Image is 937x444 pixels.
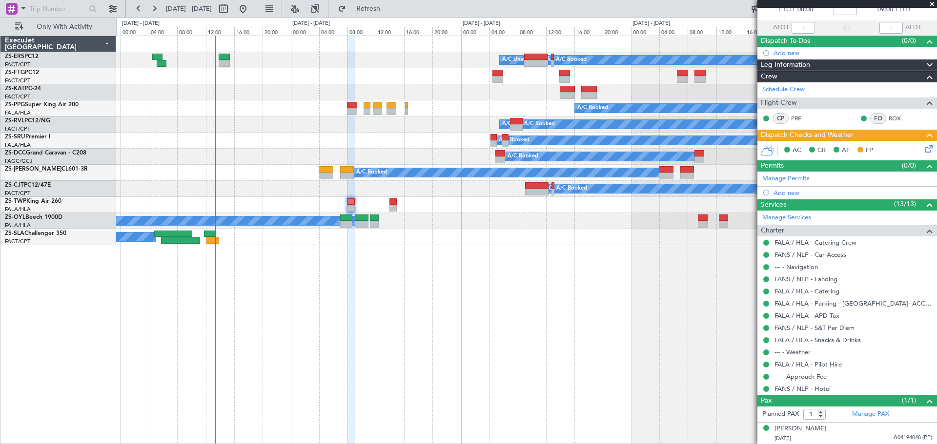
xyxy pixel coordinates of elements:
a: FANS / NLP - Car Access [774,251,846,259]
div: A/C Unavailable [502,53,543,67]
span: ZS-CJT [5,182,24,188]
div: 16:00 [234,27,263,36]
span: ELDT [896,5,911,15]
span: CR [817,146,826,155]
span: (0/0) [902,36,916,46]
a: ZS-CJTPC12/47E [5,182,51,188]
a: FALA / HLA - Snacks & Drinks [774,336,861,344]
a: FALA/HLA [5,222,31,229]
div: 04:00 [489,27,518,36]
span: Charter [761,225,784,236]
a: FALA/HLA [5,109,31,116]
a: FACT/CPT [5,238,30,245]
a: PRF [791,114,813,123]
a: --- - Navigation [774,263,818,271]
span: ZS-OYL [5,214,25,220]
a: ZS-RVLPC12/NG [5,118,50,124]
span: ZS-SLA [5,231,24,236]
input: --:-- [792,22,815,34]
div: 16:00 [404,27,432,36]
span: FP [866,146,873,155]
input: Trip Number [30,1,86,16]
div: 00:00 [631,27,659,36]
div: FO [870,113,886,124]
span: Refresh [348,5,389,12]
span: 09:00 [877,5,893,15]
div: 00:00 [291,27,319,36]
a: ZS-DCCGrand Caravan - C208 [5,150,86,156]
a: FACT/CPT [5,93,30,100]
a: Manage Services [762,213,811,223]
a: Manage Permits [762,174,810,184]
div: A/C Booked [577,101,608,116]
a: FALA/HLA [5,141,31,149]
span: [DATE] - [DATE] [166,4,212,13]
label: Planned PAX [762,409,799,419]
div: 08:00 [347,27,376,36]
span: Dispatch Checks and Weather [761,130,854,141]
div: A/C Booked [508,149,538,164]
a: FACT/CPT [5,190,30,197]
button: Only With Activity [11,19,106,35]
div: [DATE] - [DATE] [632,19,670,28]
span: ZS-DCC [5,150,26,156]
a: --- - Approach Fee [774,372,827,381]
a: FACT/CPT [5,125,30,133]
div: [PERSON_NAME] [774,424,826,434]
div: 12:00 [376,27,404,36]
a: FACT/CPT [5,77,30,84]
div: 12:00 [546,27,574,36]
div: A/C Unavailable [502,117,543,132]
span: Flight Crew [761,97,797,109]
a: FANS / NLP - S&T Per Diem [774,324,855,332]
a: FALA / HLA - Parking - [GEOGRAPHIC_DATA]- ACC # 1800 [774,299,932,308]
a: ZS-OYLBeech 1900D [5,214,62,220]
a: FALA/HLA [5,206,31,213]
div: A/C Booked [524,117,555,132]
a: FANS / NLP - Landing [774,275,837,283]
div: Add new [774,49,932,57]
span: A04194048 (PP) [894,434,932,442]
div: 00:00 [461,27,489,36]
a: FALA / HLA - Catering [774,287,839,295]
a: FAGC/GCJ [5,157,32,165]
a: ZS-FTGPC12 [5,70,39,76]
a: ZS-SRUPremier I [5,134,50,140]
span: [DATE] [774,435,791,442]
div: [DATE] - [DATE] [292,19,330,28]
div: 16:00 [745,27,773,36]
a: ZS-[PERSON_NAME]CL601-3R [5,166,88,172]
a: FALA / HLA - APD Tax [774,311,839,320]
span: AF [842,146,850,155]
a: ZS-SLAChallenger 350 [5,231,66,236]
span: ALDT [905,23,921,33]
span: ZS-KAT [5,86,25,92]
a: ZS-KATPC-24 [5,86,41,92]
div: 20:00 [603,27,631,36]
span: ZS-ERS [5,54,24,59]
a: Manage PAX [852,409,889,419]
div: [DATE] - [DATE] [122,19,160,28]
div: 08:00 [518,27,546,36]
div: A/C Booked [499,133,530,148]
span: ZS-[PERSON_NAME] [5,166,61,172]
span: Only With Activity [25,23,103,30]
a: FACT/CPT [5,61,30,68]
span: 08:00 [797,5,813,15]
div: Add new [774,189,932,197]
div: 20:00 [263,27,291,36]
div: 04:00 [319,27,347,36]
a: --- - Weather [774,348,811,356]
span: ZS-SRU [5,134,25,140]
span: ATOT [773,23,789,33]
div: 20:00 [432,27,461,36]
div: A/C Booked [356,165,387,180]
span: ZS-TWP [5,198,26,204]
div: 04:00 [149,27,177,36]
div: [DATE] - [DATE] [463,19,500,28]
span: Services [761,199,786,211]
span: Permits [761,160,784,172]
span: Leg Information [761,59,810,71]
div: A/C Booked [556,181,587,196]
a: Schedule Crew [762,85,805,95]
